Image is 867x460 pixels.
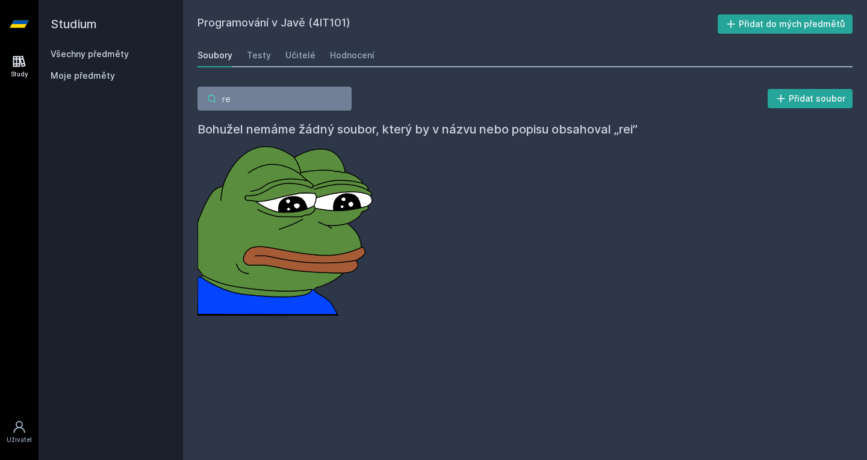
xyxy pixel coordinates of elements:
[197,43,232,67] a: Soubory
[197,49,232,61] div: Soubory
[51,49,129,59] a: Všechny předměty
[197,120,853,138] h4: Bohužel nemáme žádný soubor, který by v názvu nebo popisu obsahoval „rei”
[718,14,853,34] button: Přidat do mých předmětů
[51,70,115,82] span: Moje předměty
[330,49,374,61] div: Hodnocení
[2,48,36,85] a: Study
[197,14,718,34] h2: Programování v Javě (4IT101)
[247,43,271,67] a: Testy
[285,49,315,61] div: Učitelé
[197,87,352,111] input: Hledej soubor
[197,138,378,316] img: error_picture.png
[11,70,28,79] div: Study
[247,49,271,61] div: Testy
[7,435,32,444] div: Uživatel
[2,414,36,450] a: Uživatel
[285,43,315,67] a: Učitelé
[330,43,374,67] a: Hodnocení
[768,89,853,108] button: Přidat soubor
